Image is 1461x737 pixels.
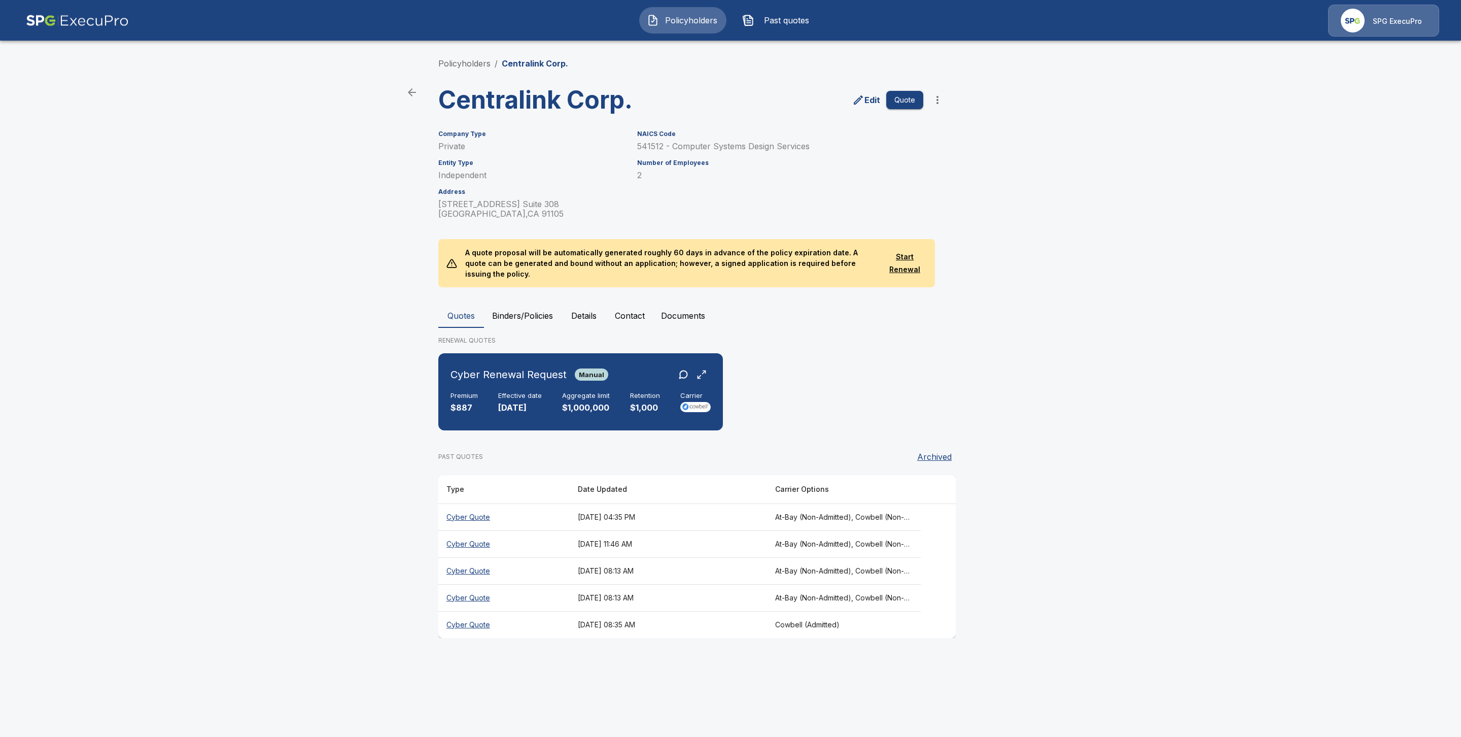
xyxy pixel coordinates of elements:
[562,402,610,414] p: $1,000,000
[450,366,567,383] h6: Cyber Renewal Request
[498,402,542,414] p: [DATE]
[438,475,956,638] table: responsive table
[767,584,921,611] th: At-Bay (Non-Admitted), Cowbell (Non-Admitted), Corvus Cyber (Non-Admitted), Tokio Marine TMHCC (N...
[735,7,822,33] button: Past quotes IconPast quotes
[1373,16,1422,26] p: SPG ExecuPro
[502,57,568,70] p: Centralink Corp.
[561,304,607,328] button: Details
[927,90,948,110] button: more
[570,475,767,504] th: Date Updated
[742,14,754,26] img: Past quotes Icon
[438,86,689,114] h3: Centralink Corp.
[438,57,568,70] nav: breadcrumb
[637,130,923,138] h6: NAICS Code
[630,402,660,414] p: $1,000
[438,557,570,584] th: Cyber Quote
[438,504,570,530] th: Cyber Quote
[864,94,880,106] p: Edit
[402,82,422,103] a: back
[562,392,610,400] h6: Aggregate limit
[438,611,570,638] th: Cyber Quote
[438,452,483,461] p: PAST QUOTES
[637,171,923,180] p: 2
[570,504,767,530] th: [DATE] 04:35 PM
[26,5,129,37] img: AA Logo
[883,248,927,279] button: Start Renewal
[495,57,498,70] li: /
[438,142,625,151] p: Private
[767,504,921,530] th: At-Bay (Non-Admitted), Cowbell (Non-Admitted), Corvus Cyber (Non-Admitted), Tokio Marine TMHCC (N...
[438,171,625,180] p: Independent
[570,584,767,611] th: [DATE] 08:13 AM
[438,304,484,328] button: Quotes
[850,92,882,108] a: edit
[1328,5,1439,37] a: Agency IconSPG ExecuPro
[570,611,767,638] th: [DATE] 08:35 AM
[575,371,608,379] span: Manual
[438,58,491,69] a: Policyholders
[647,14,659,26] img: Policyholders Icon
[438,475,570,504] th: Type
[484,304,561,328] button: Binders/Policies
[457,239,882,287] p: A quote proposal will be automatically generated roughly 60 days in advance of the policy expirat...
[438,188,625,195] h6: Address
[758,14,814,26] span: Past quotes
[767,557,921,584] th: At-Bay (Non-Admitted), Cowbell (Non-Admitted), Corvus Cyber (Non-Admitted), Tokio Marine TMHCC (N...
[438,336,1023,345] p: RENEWAL QUOTES
[438,530,570,557] th: Cyber Quote
[450,392,478,400] h6: Premium
[913,447,956,467] button: Archived
[767,530,921,557] th: At-Bay (Non-Admitted), Cowbell (Non-Admitted), Corvus Cyber (Non-Admitted), Tokio Marine TMHCC (N...
[1341,9,1365,32] img: Agency Icon
[570,557,767,584] th: [DATE] 08:13 AM
[607,304,653,328] button: Contact
[438,304,1023,328] div: policyholder tabs
[639,7,726,33] button: Policyholders IconPolicyholders
[498,392,542,400] h6: Effective date
[438,130,625,138] h6: Company Type
[680,392,711,400] h6: Carrier
[438,584,570,611] th: Cyber Quote
[663,14,719,26] span: Policyholders
[680,402,711,412] img: Carrier
[637,159,923,166] h6: Number of Employees
[630,392,660,400] h6: Retention
[637,142,923,151] p: 541512 - Computer Systems Design Services
[886,91,923,110] button: Quote
[570,530,767,557] th: [DATE] 11:46 AM
[767,475,921,504] th: Carrier Options
[653,304,713,328] button: Documents
[438,199,625,219] p: [STREET_ADDRESS] Suite 308 [GEOGRAPHIC_DATA] , CA 91105
[438,159,625,166] h6: Entity Type
[450,402,478,414] p: $887
[767,611,921,638] th: Cowbell (Admitted)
